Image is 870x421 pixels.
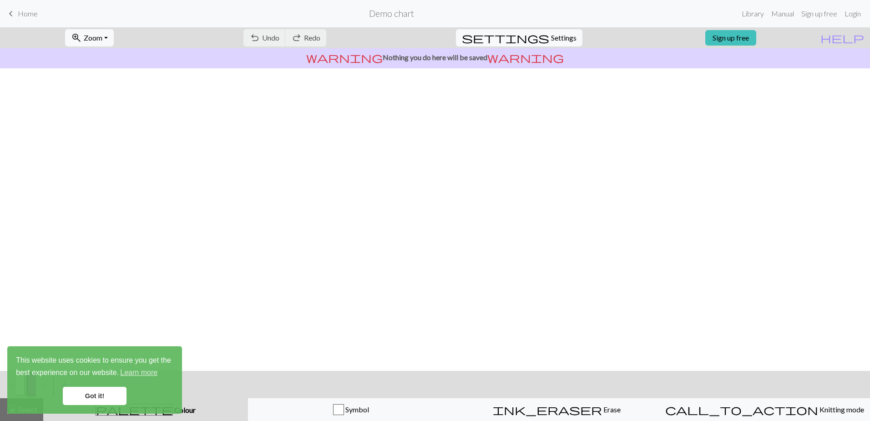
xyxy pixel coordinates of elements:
[84,33,102,42] span: Zoom
[454,398,659,421] button: Erase
[173,406,196,414] span: Colour
[665,403,818,416] span: call_to_action
[738,5,768,23] a: Library
[705,30,756,46] a: Sign up free
[841,5,865,23] a: Login
[462,32,549,43] i: Settings
[493,403,602,416] span: ink_eraser
[248,398,454,421] button: Symbol
[71,31,82,44] span: zoom_in
[602,405,621,414] span: Erase
[18,9,38,18] span: Home
[1,372,16,397] div: <
[768,5,798,23] a: Manual
[456,29,582,46] button: SettingsSettings
[369,8,414,19] h2: Demo chart
[818,405,864,414] span: Knitting mode
[6,403,17,416] span: highlight_alt
[798,5,841,23] a: Sign up free
[5,6,38,21] a: Home
[4,52,866,63] p: Nothing you do here will be saved
[487,51,564,64] span: warning
[551,32,577,43] span: Settings
[65,29,114,46] button: Zoom
[119,366,159,380] a: learn more about cookies
[5,7,16,20] span: keyboard_arrow_left
[344,405,369,414] span: Symbol
[462,31,549,44] span: settings
[16,355,173,380] span: This website uses cookies to ensure you get the best experience on our website.
[7,346,182,414] div: cookieconsent
[659,398,870,421] button: Knitting mode
[63,387,126,405] a: dismiss cookie message
[306,51,383,64] span: warning
[820,31,864,44] span: help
